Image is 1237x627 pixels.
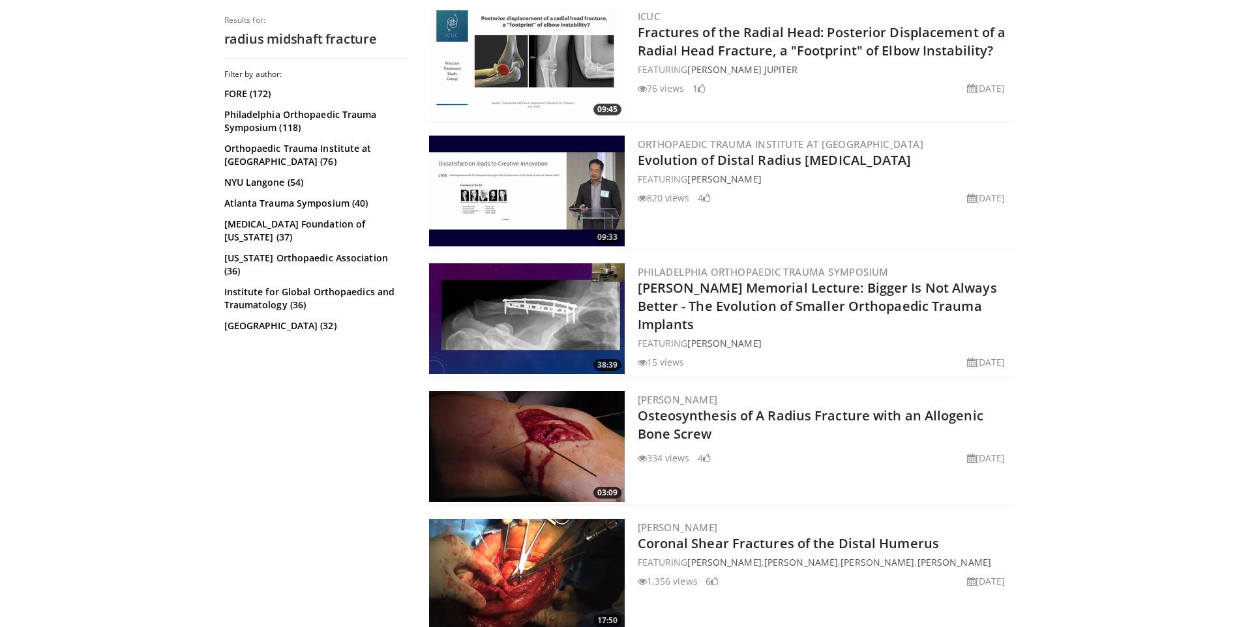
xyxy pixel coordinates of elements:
h3: Filter by author: [224,69,407,80]
li: 334 views [638,451,690,465]
li: [DATE] [967,81,1006,95]
a: Osteosynthesis of A Radius Fracture with an Allogenic Bone Screw [638,407,983,443]
a: Philadelphia Orthopaedic Trauma Symposium [638,265,889,278]
a: Orthopaedic Trauma Institute at [GEOGRAPHIC_DATA] (76) [224,142,404,168]
li: [DATE] [967,355,1006,369]
a: Philadelphia Orthopaedic Trauma Symposium (118) [224,108,404,134]
li: [DATE] [967,451,1006,465]
img: c1931d75-ae71-4241-81f4-01d16cbe37a4.300x170_q85_crop-smart_upscale.jpg [429,263,625,374]
a: 03:09 [429,391,625,502]
a: [PERSON_NAME] [638,521,718,534]
img: cef69e69-21c3-4aee-888c-0fd69c90f41b.300x170_q85_crop-smart_upscale.jpg [429,391,625,502]
li: 1 [693,81,706,95]
a: 09:33 [429,136,625,246]
a: [GEOGRAPHIC_DATA] (32) [224,319,404,332]
a: [PERSON_NAME] [764,556,838,568]
a: ICUC [638,10,661,23]
a: [PERSON_NAME] [687,173,761,185]
li: [DATE] [967,574,1006,588]
li: 4 [698,191,711,205]
img: e34d9f5b-351a-416d-b52d-2ea557668071.300x170_q85_crop-smart_upscale.jpg [429,136,625,246]
div: FEATURING [638,172,1011,186]
span: 09:33 [593,231,621,243]
p: Results for: [224,15,407,25]
a: Atlanta Trauma Symposium (40) [224,197,404,210]
h2: radius midshaft fracture [224,31,407,48]
a: 09:45 [429,8,625,119]
div: FEATURING , , , [638,555,1011,569]
li: 1,356 views [638,574,698,588]
img: cb50f203-b60d-40ba-aef3-10f35c6c1e39.png.300x170_q85_crop-smart_upscale.png [429,8,625,119]
a: [PERSON_NAME] [687,556,761,568]
span: 17:50 [593,615,621,626]
a: Fractures of the Radial Head: Posterior Displacement of a Radial Head Fracture, a "Footprint" of ... [638,23,1006,59]
a: FORE (172) [224,87,404,100]
a: [PERSON_NAME] [841,556,914,568]
li: 4 [698,451,711,465]
a: [US_STATE] Orthopaedic Association (36) [224,252,404,278]
a: NYU Langone (54) [224,176,404,189]
a: [PERSON_NAME] [638,393,718,406]
a: [PERSON_NAME] [917,556,991,568]
div: FEATURING [638,336,1011,350]
a: [PERSON_NAME] Jupiter [687,63,797,76]
span: 38:39 [593,359,621,371]
a: Orthopaedic Trauma Institute at [GEOGRAPHIC_DATA] [638,138,924,151]
span: 03:09 [593,487,621,499]
li: 820 views [638,191,690,205]
a: Evolution of Distal Radius [MEDICAL_DATA] [638,151,912,169]
li: 6 [706,574,719,588]
a: Coronal Shear Fractures of the Distal Humerus [638,534,940,552]
a: [MEDICAL_DATA] Foundation of [US_STATE] (37) [224,218,404,244]
a: [PERSON_NAME] [687,337,761,349]
li: 15 views [638,355,685,369]
a: 38:39 [429,263,625,374]
li: [DATE] [967,191,1006,205]
li: 76 views [638,81,685,95]
span: 09:45 [593,104,621,115]
a: [PERSON_NAME] Memorial Lecture: Bigger Is Not Always Better - The Evolution of Smaller Orthopaedi... [638,279,997,333]
div: FEATURING [638,63,1011,76]
a: Institute for Global Orthopaedics and Traumatology (36) [224,285,404,312]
